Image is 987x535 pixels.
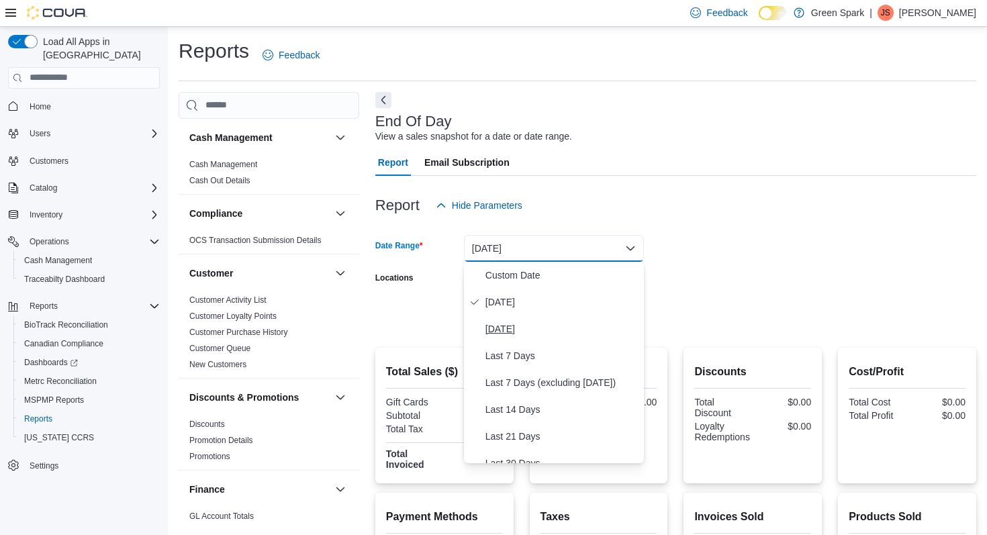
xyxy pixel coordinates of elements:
[19,392,160,408] span: MSPMP Reports
[13,409,165,428] button: Reports
[332,389,348,405] button: Discounts & Promotions
[24,432,94,443] span: [US_STATE] CCRS
[849,364,966,380] h2: Cost/Profit
[19,373,102,389] a: Metrc Reconciliation
[279,48,320,62] span: Feedback
[24,153,74,169] a: Customers
[13,270,165,289] button: Traceabilty Dashboard
[3,179,165,197] button: Catalog
[24,207,160,223] span: Inventory
[849,397,904,407] div: Total Cost
[179,156,359,194] div: Cash Management
[759,20,759,21] span: Dark Mode
[189,311,277,321] a: Customer Loyalty Points
[19,252,160,269] span: Cash Management
[189,175,250,186] span: Cash Out Details
[189,266,330,280] button: Customer
[24,274,105,285] span: Traceabilty Dashboard
[3,232,165,251] button: Operations
[189,236,322,245] a: OCS Transaction Submission Details
[19,430,99,446] a: [US_STATE] CCRS
[189,207,330,220] button: Compliance
[386,424,442,434] div: Total Tax
[189,452,230,461] a: Promotions
[8,91,160,510] nav: Complex example
[13,372,165,391] button: Metrc Reconciliation
[30,460,58,471] span: Settings
[30,183,57,193] span: Catalog
[27,6,87,19] img: Cova
[386,410,442,421] div: Subtotal
[19,252,97,269] a: Cash Management
[24,414,52,424] span: Reports
[189,360,246,369] a: New Customers
[910,410,966,421] div: $0.00
[19,373,160,389] span: Metrc Reconciliation
[189,207,242,220] h3: Compliance
[485,294,639,310] span: [DATE]
[24,126,160,142] span: Users
[189,483,225,496] h3: Finance
[19,392,89,408] a: MSPMP Reports
[694,364,811,380] h2: Discounts
[3,97,165,116] button: Home
[30,101,51,112] span: Home
[485,375,639,391] span: Last 7 Days (excluding [DATE])
[189,176,250,185] a: Cash Out Details
[189,327,288,338] span: Customer Purchase History
[189,131,330,144] button: Cash Management
[24,376,97,387] span: Metrc Reconciliation
[24,98,160,115] span: Home
[755,397,811,407] div: $0.00
[332,265,348,281] button: Customer
[30,156,68,166] span: Customers
[19,336,160,352] span: Canadian Compliance
[189,391,330,404] button: Discounts & Promotions
[24,126,56,142] button: Users
[849,410,904,421] div: Total Profit
[19,336,109,352] a: Canadian Compliance
[447,424,503,434] div: $0.00
[386,448,424,470] strong: Total Invoiced
[24,180,160,196] span: Catalog
[189,295,267,305] span: Customer Activity List
[189,391,299,404] h3: Discounts & Promotions
[13,315,165,334] button: BioTrack Reconciliation
[386,397,442,407] div: Gift Cards
[30,301,58,311] span: Reports
[899,5,976,21] p: [PERSON_NAME]
[189,436,253,445] a: Promotion Details
[189,419,225,430] span: Discounts
[3,205,165,224] button: Inventory
[24,357,78,368] span: Dashboards
[706,6,747,19] span: Feedback
[189,328,288,337] a: Customer Purchase History
[19,354,83,371] a: Dashboards
[19,317,160,333] span: BioTrack Reconciliation
[375,197,420,213] h3: Report
[332,130,348,146] button: Cash Management
[378,149,408,176] span: Report
[13,334,165,353] button: Canadian Compliance
[13,251,165,270] button: Cash Management
[447,410,503,421] div: $0.00
[189,266,233,280] h3: Customer
[13,353,165,372] a: Dashboards
[694,397,750,418] div: Total Discount
[910,397,966,407] div: $0.00
[13,428,165,447] button: [US_STATE] CCRS
[694,509,811,525] h2: Invoices Sold
[19,354,160,371] span: Dashboards
[694,421,750,442] div: Loyalty Redemptions
[179,416,359,470] div: Discounts & Promotions
[19,411,58,427] a: Reports
[375,113,452,130] h3: End Of Day
[257,42,325,68] a: Feedback
[189,131,273,144] h3: Cash Management
[386,364,503,380] h2: Total Sales ($)
[24,298,160,314] span: Reports
[189,512,254,521] a: GL Account Totals
[386,509,503,525] h2: Payment Methods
